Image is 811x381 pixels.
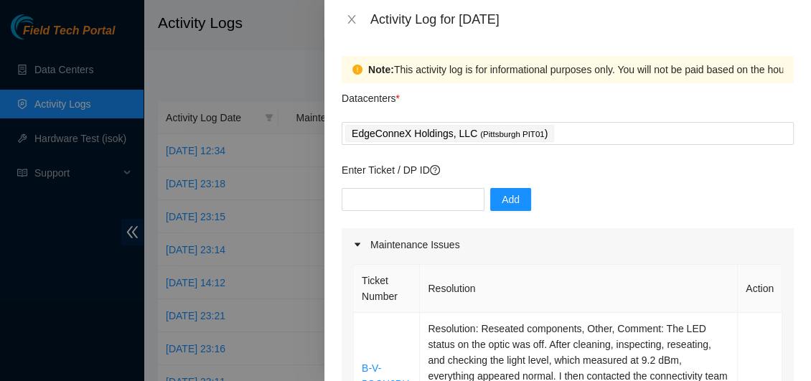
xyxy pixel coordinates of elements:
span: Add [502,192,520,207]
span: exclamation-circle [352,65,362,75]
div: Activity Log for [DATE] [370,11,794,27]
strong: Note: [368,62,394,77]
div: Maintenance Issues [342,228,794,261]
th: Ticket Number [354,265,420,313]
button: Close [342,13,362,27]
p: EdgeConneX Holdings, LLC ) [352,126,548,142]
span: caret-right [353,240,362,249]
p: Datacenters [342,83,400,106]
span: ( Pittsburgh PIT01 [480,130,545,138]
button: Add [490,188,531,211]
p: Enter Ticket / DP ID [342,162,794,178]
span: question-circle [430,165,440,175]
th: Resolution [420,265,738,313]
span: close [346,14,357,25]
th: Action [738,265,782,313]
